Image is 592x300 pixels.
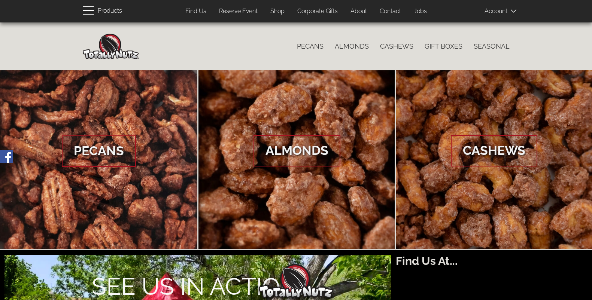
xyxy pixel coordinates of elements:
a: Pecans [291,39,329,54]
a: Shop [265,4,290,19]
span: Cashews [451,135,537,166]
a: About [345,4,373,19]
img: Totally Nutz Logo [259,264,334,298]
span: Products [98,6,122,16]
a: Jobs [408,4,432,19]
a: Find Us [180,4,212,19]
a: Reserve Event [213,4,263,19]
a: Almonds [329,39,374,54]
span: Almonds [254,135,340,166]
a: Seasonal [468,39,515,54]
a: Cashews [374,39,419,54]
a: Almonds [198,70,395,249]
a: Contact [374,4,407,19]
span: Pecans [62,135,136,167]
img: Home [83,34,139,59]
a: Gift Boxes [419,39,468,54]
a: Corporate Gifts [292,4,343,19]
h2: Find Us At... [396,255,588,267]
